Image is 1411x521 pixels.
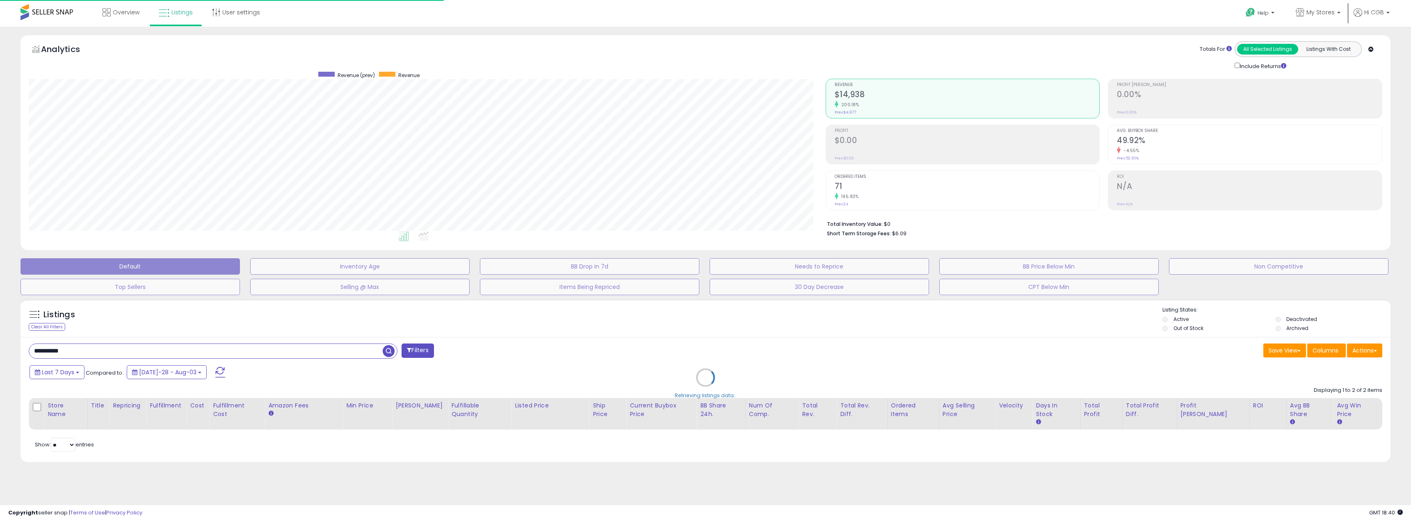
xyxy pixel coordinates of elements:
[1169,258,1388,275] button: Non Competitive
[338,72,375,79] span: Revenue (prev)
[710,279,929,295] button: 30 Day Decrease
[835,110,856,115] small: Prev: $4,977
[827,221,883,228] b: Total Inventory Value:
[939,258,1159,275] button: BB Price Below Min
[838,102,859,108] small: 200.18%
[835,156,854,161] small: Prev: $0.00
[1117,182,1382,193] h2: N/A
[1228,61,1296,71] div: Include Returns
[1258,9,1269,16] span: Help
[1298,44,1359,55] button: Listings With Cost
[171,8,193,16] span: Listings
[250,279,470,295] button: Selling @ Max
[1354,8,1390,27] a: Hi CGB
[480,279,699,295] button: Items Being Repriced
[1117,202,1133,207] small: Prev: N/A
[710,258,929,275] button: Needs to Reprice
[835,129,1100,133] span: Profit
[1117,136,1382,147] h2: 49.92%
[250,258,470,275] button: Inventory Age
[939,279,1159,295] button: CPT Below Min
[1237,44,1298,55] button: All Selected Listings
[1239,1,1283,27] a: Help
[892,230,906,237] span: $6.09
[1117,129,1382,133] span: Avg. Buybox Share
[675,392,736,399] div: Retrieving listings data..
[1306,8,1335,16] span: My Stores
[113,8,139,16] span: Overview
[835,202,848,207] small: Prev: 24
[21,258,240,275] button: Default
[835,182,1100,193] h2: 71
[480,258,699,275] button: BB Drop in 7d
[835,136,1100,147] h2: $0.00
[827,230,891,237] b: Short Term Storage Fees:
[1117,90,1382,101] h2: 0.00%
[835,83,1100,87] span: Revenue
[1364,8,1384,16] span: Hi CGB
[1121,148,1139,154] small: -4.55%
[835,175,1100,179] span: Ordered Items
[1117,156,1139,161] small: Prev: 52.30%
[827,218,1377,228] li: $0
[1245,7,1256,18] i: Get Help
[398,72,420,79] span: Revenue
[21,279,240,295] button: Top Sellers
[1200,46,1232,53] div: Totals For
[41,43,96,57] h5: Analytics
[835,90,1100,101] h2: $14,938
[1117,110,1137,115] small: Prev: 0.00%
[1117,83,1382,87] span: Profit [PERSON_NAME]
[1117,175,1382,179] span: ROI
[838,193,859,200] small: 195.83%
